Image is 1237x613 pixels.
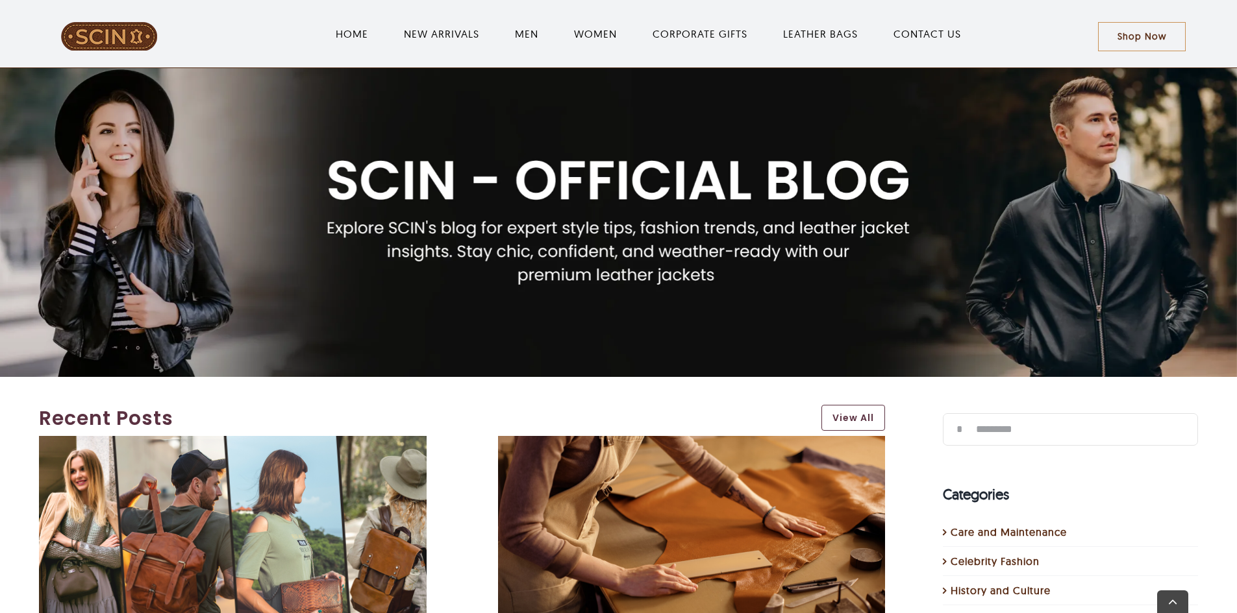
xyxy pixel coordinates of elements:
input: Search [943,413,975,446]
a: MEN [515,26,538,42]
h4: Categories [943,484,1198,505]
a: How To Distress Leather In Easy Way [498,437,886,450]
a: Care and Maintenance [951,524,1192,540]
a: CORPORATE GIFTS [653,26,747,42]
a: HOME [336,26,368,42]
a: NEW ARRIVALS [404,26,479,42]
a: Shop Now [1098,22,1186,51]
a: Celebrity Fashion [951,553,1192,569]
nav: Main Menu [199,13,1098,54]
input: Search... [943,413,1198,446]
a: Recent Posts [39,403,808,433]
a: View All [821,405,885,431]
a: 6 Different Types Of Leather Bags [39,437,427,450]
a: WOMEN [574,26,617,42]
a: History and Culture [951,583,1192,598]
span: Shop Now [1118,31,1166,42]
a: LEATHER BAGS [783,26,858,42]
img: LeatherSCIN [60,21,158,51]
a: CONTACT US [893,26,961,42]
a: LeatherSCIN [60,20,158,33]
